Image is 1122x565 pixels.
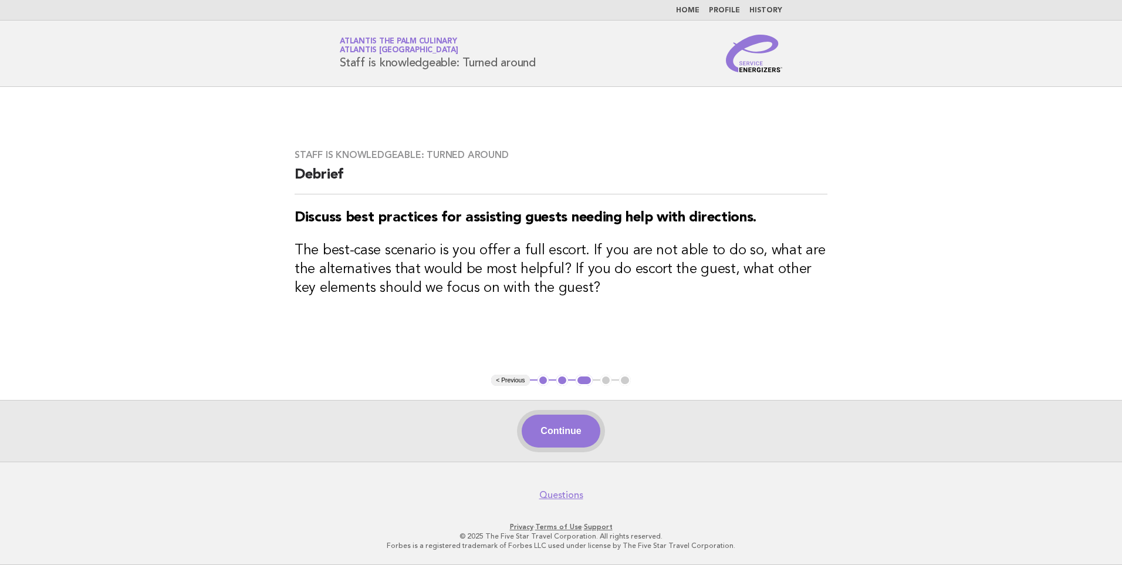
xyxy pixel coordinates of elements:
h3: Staff is knowledgeable: Turned around [295,149,827,161]
button: 1 [538,375,549,386]
h1: Staff is knowledgeable: Turned around [340,38,536,69]
button: 3 [576,375,593,386]
a: Home [676,7,699,14]
span: Atlantis [GEOGRAPHIC_DATA] [340,47,458,55]
h2: Debrief [295,166,827,194]
a: Privacy [510,523,533,531]
a: Support [584,523,613,531]
a: Terms of Use [535,523,582,531]
p: Forbes is a registered trademark of Forbes LLC used under license by The Five Star Travel Corpora... [202,541,920,550]
a: History [749,7,782,14]
a: Atlantis The Palm CulinaryAtlantis [GEOGRAPHIC_DATA] [340,38,458,54]
button: 2 [556,375,568,386]
strong: Discuss best practices for assisting guests needing help with directions. [295,211,756,225]
a: Profile [709,7,740,14]
button: Continue [522,415,600,448]
h3: The best-case scenario is you offer a full escort. If you are not able to do so, what are the alt... [295,241,827,298]
p: · · [202,522,920,532]
img: Service Energizers [726,35,782,72]
a: Questions [539,489,583,501]
p: © 2025 The Five Star Travel Corporation. All rights reserved. [202,532,920,541]
button: < Previous [491,375,529,386]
